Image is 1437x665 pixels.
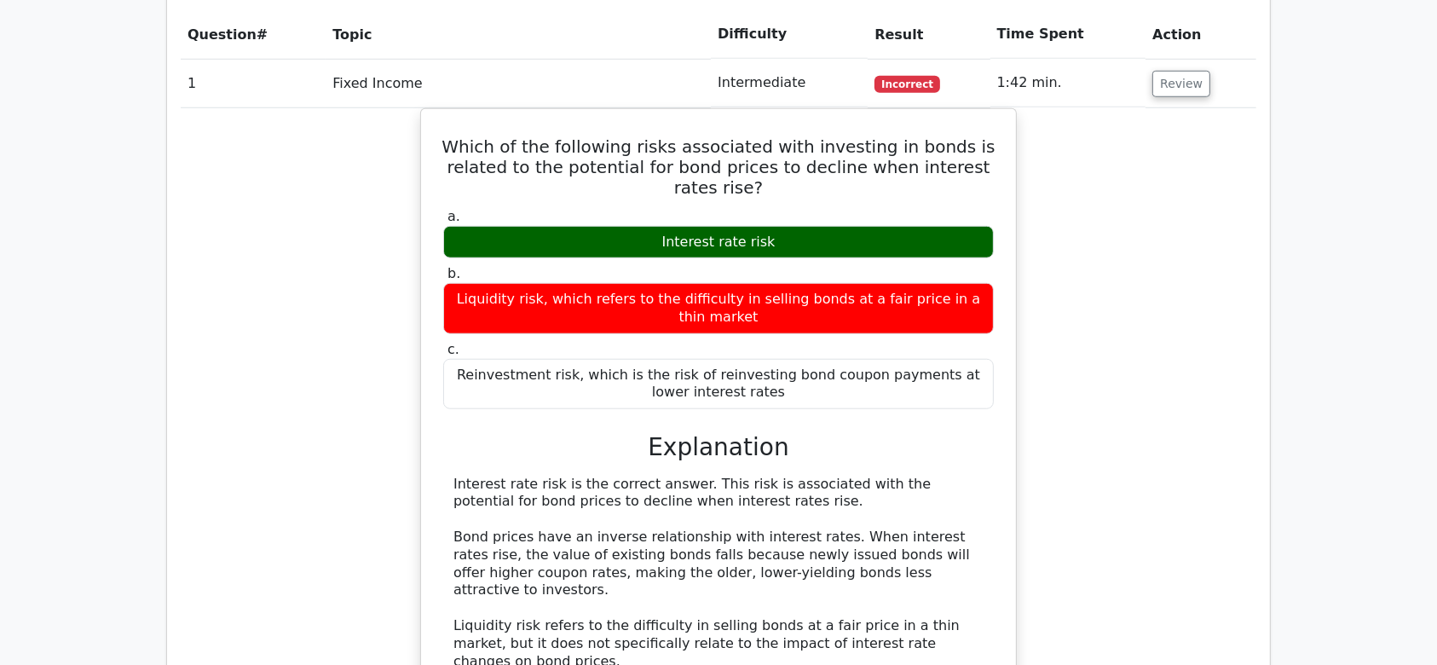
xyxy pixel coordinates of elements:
[1146,10,1256,59] th: Action
[711,59,868,107] td: Intermediate
[443,226,994,259] div: Interest rate risk
[443,359,994,410] div: Reinvestment risk, which is the risk of reinvesting bond coupon payments at lower interest rates
[188,26,257,43] span: Question
[326,10,711,59] th: Topic
[990,59,1146,107] td: 1:42 min.
[443,283,994,334] div: Liquidity risk, which refers to the difficulty in selling bonds at a fair price in a thin market
[453,433,984,462] h3: Explanation
[326,59,711,107] td: Fixed Income
[181,10,326,59] th: #
[868,10,990,59] th: Result
[441,136,996,198] h5: Which of the following risks associated with investing in bonds is related to the potential for b...
[447,341,459,357] span: c.
[1152,71,1210,97] button: Review
[181,59,326,107] td: 1
[447,265,460,281] span: b.
[447,208,460,224] span: a.
[711,10,868,59] th: Difficulty
[990,10,1146,59] th: Time Spent
[874,76,940,93] span: Incorrect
